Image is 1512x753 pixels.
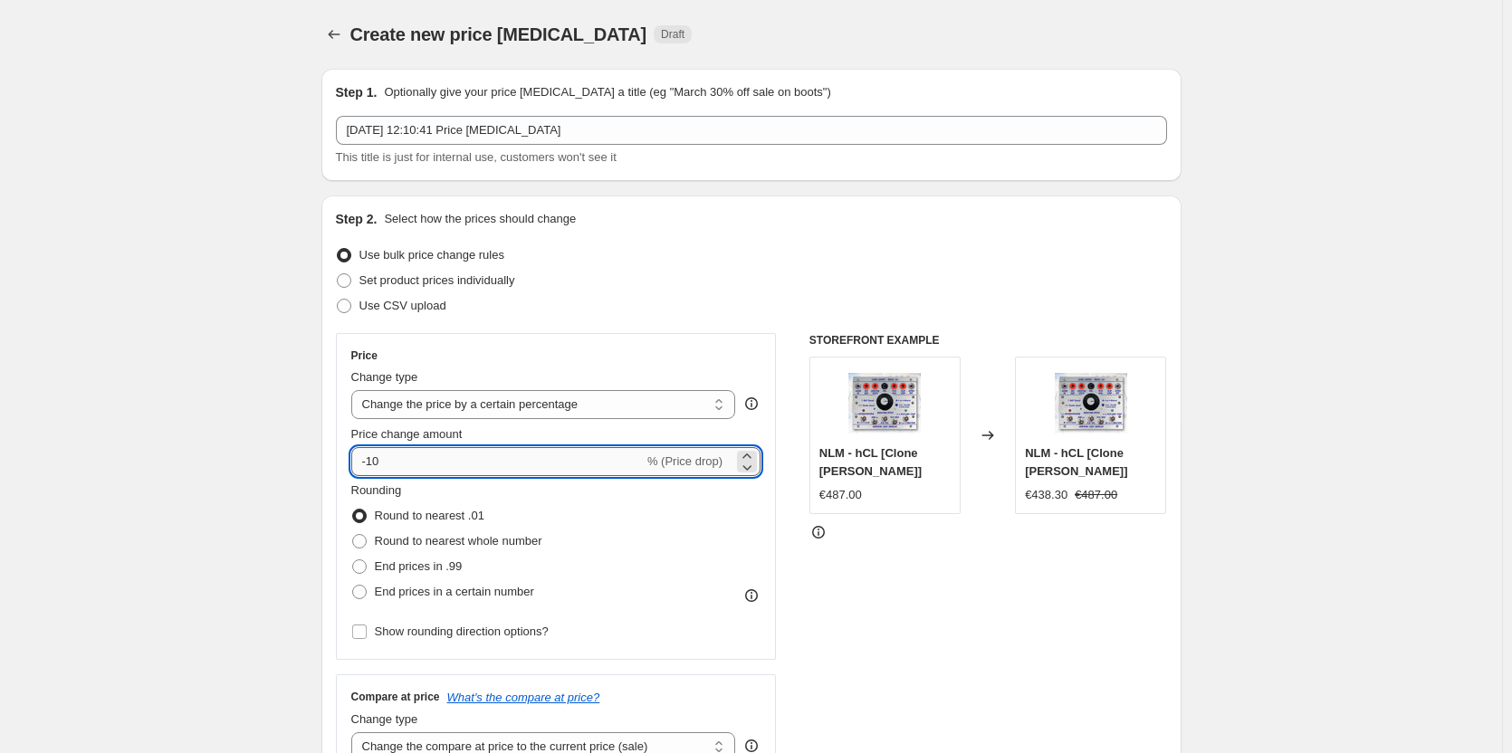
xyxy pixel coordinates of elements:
[350,24,647,44] span: Create new price [MEDICAL_DATA]
[742,395,761,413] div: help
[351,427,463,441] span: Price change amount
[351,483,402,497] span: Rounding
[384,210,576,228] p: Select how the prices should change
[375,559,463,573] span: End prices in .99
[447,691,600,704] button: What's the compare at price?
[359,299,446,312] span: Use CSV upload
[375,585,534,598] span: End prices in a certain number
[375,624,549,638] span: Show rounding direction options?
[1025,486,1067,504] div: €438.30
[819,486,862,504] div: €487.00
[351,348,378,363] h3: Price
[351,690,440,704] h3: Compare at price
[647,454,723,468] span: % (Price drop)
[351,712,418,726] span: Change type
[351,447,644,476] input: -15
[819,446,922,478] span: NLM - hCL [Clone [PERSON_NAME]]
[661,27,684,42] span: Draft
[359,248,504,262] span: Use bulk price change rules
[1025,446,1127,478] span: NLM - hCL [Clone [PERSON_NAME]]
[359,273,515,287] span: Set product prices individually
[336,210,378,228] h2: Step 2.
[375,534,542,548] span: Round to nearest whole number
[809,333,1167,348] h6: STOREFRONT EXAMPLE
[384,83,830,101] p: Optionally give your price [MEDICAL_DATA] a title (eg "March 30% off sale on boots")
[1055,367,1127,439] img: hCL_80x.jpg
[336,150,617,164] span: This title is just for internal use, customers won't see it
[336,83,378,101] h2: Step 1.
[351,370,418,384] span: Change type
[1075,486,1117,504] strike: €487.00
[375,509,484,522] span: Round to nearest .01
[848,367,921,439] img: hCL_80x.jpg
[336,116,1167,145] input: 30% off holiday sale
[321,22,347,47] button: Price change jobs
